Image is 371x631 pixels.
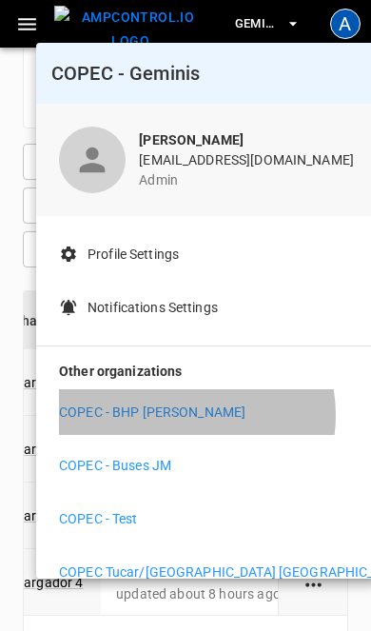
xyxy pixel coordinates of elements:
p: COPEC - BHP [PERSON_NAME] [59,403,245,423]
p: [EMAIL_ADDRESS][DOMAIN_NAME] [139,150,354,170]
p: COPEC - Test [59,509,138,529]
p: Notifications Settings [88,298,218,318]
p: Profile Settings [88,245,179,265]
p: Other organizations [59,362,354,389]
b: [PERSON_NAME] [139,132,244,148]
p: COPEC - Buses JM [59,456,171,476]
div: profile-icon [59,127,126,193]
h6: COPEC - Geminis [51,58,361,89]
p: admin [139,170,354,190]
